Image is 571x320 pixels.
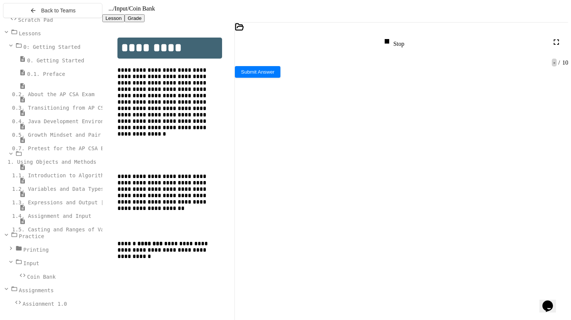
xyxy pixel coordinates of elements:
[23,301,67,307] span: Assignment 1.0
[27,274,56,280] span: Coin Bank
[23,247,49,253] span: Printing
[12,199,117,205] span: 1.3. Expressions and Output [New]
[12,91,94,97] span: 0.2. About the AP CSA Exam
[12,105,139,111] span: 0.3. Transitioning from AP CSP to AP CSA
[27,57,84,63] span: 0. Getting Started
[12,172,199,178] span: 1.1. Introduction to Algorithms, Programming, and Compilers
[552,59,557,66] span: -
[129,5,155,12] span: Coin Bank
[12,226,117,232] span: 1.5. Casting and Ranges of Values
[108,5,113,12] span: ...
[113,5,114,12] span: /
[41,8,76,14] span: Back to Teams
[539,290,563,312] iframe: chat widget
[382,37,404,47] div: Stop
[23,44,81,50] span: 0: Getting Started
[558,59,560,66] span: /
[102,14,125,22] button: Lesson
[241,69,274,75] span: Submit Answer
[23,260,39,266] span: Input
[115,5,128,12] span: Input
[19,287,54,293] span: Assignments
[19,30,41,36] span: Lessons
[12,118,120,124] span: 0.4. Java Development Environments
[125,14,145,22] button: Grade
[12,132,139,138] span: 0.5. Growth Mindset and Pair Programming
[3,3,102,18] button: Back to Teams
[27,71,65,77] span: 0.1. Preface
[12,145,114,151] span: 0.7. Pretest for the AP CSA Exam
[12,186,104,192] span: 1.2. Variables and Data Types
[561,59,568,66] span: 10
[19,233,44,239] span: Practice
[127,5,129,12] span: /
[8,159,96,165] span: 1. Using Objects and Methods
[235,66,280,78] button: Submit Answer
[18,17,53,23] span: Scratch Pad
[12,213,91,219] span: 1.4. Assignment and Input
